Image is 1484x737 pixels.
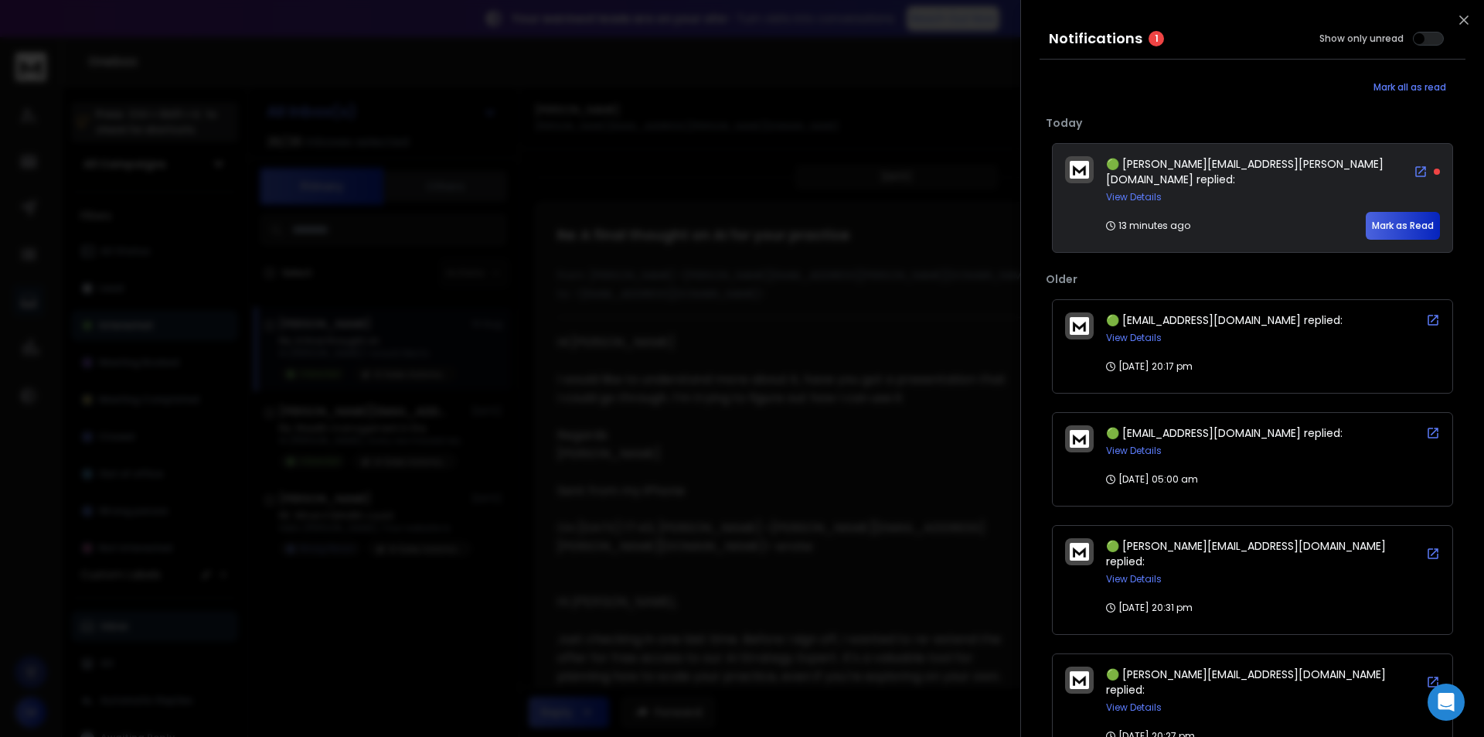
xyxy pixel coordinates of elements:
[1149,31,1164,46] span: 1
[1106,332,1162,344] button: View Details
[1070,543,1089,561] img: logo
[1106,602,1193,614] p: [DATE] 20:31 pm
[1366,212,1440,240] button: Mark as Read
[1106,473,1198,486] p: [DATE] 05:00 am
[1070,317,1089,335] img: logo
[1354,72,1465,103] button: Mark all as read
[1070,430,1089,448] img: logo
[1106,425,1343,441] span: 🟢 [EMAIL_ADDRESS][DOMAIN_NAME] replied:
[1106,191,1162,203] button: View Details
[1049,28,1142,49] h3: Notifications
[1046,271,1459,287] p: Older
[1106,573,1162,585] button: View Details
[1106,445,1162,457] button: View Details
[1106,312,1343,328] span: 🟢 [EMAIL_ADDRESS][DOMAIN_NAME] replied:
[1319,32,1404,45] label: Show only unread
[1070,161,1089,179] img: logo
[1106,538,1386,569] span: 🟢 [PERSON_NAME][EMAIL_ADDRESS][DOMAIN_NAME] replied:
[1106,220,1190,232] p: 13 minutes ago
[1428,684,1465,721] div: Open Intercom Messenger
[1373,81,1446,94] span: Mark all as read
[1106,156,1384,187] span: 🟢 [PERSON_NAME][EMAIL_ADDRESS][PERSON_NAME][DOMAIN_NAME] replied:
[1106,360,1193,373] p: [DATE] 20:17 pm
[1106,667,1386,698] span: 🟢 [PERSON_NAME][EMAIL_ADDRESS][DOMAIN_NAME] replied:
[1046,115,1459,131] p: Today
[1070,671,1089,689] img: logo
[1106,701,1162,714] button: View Details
